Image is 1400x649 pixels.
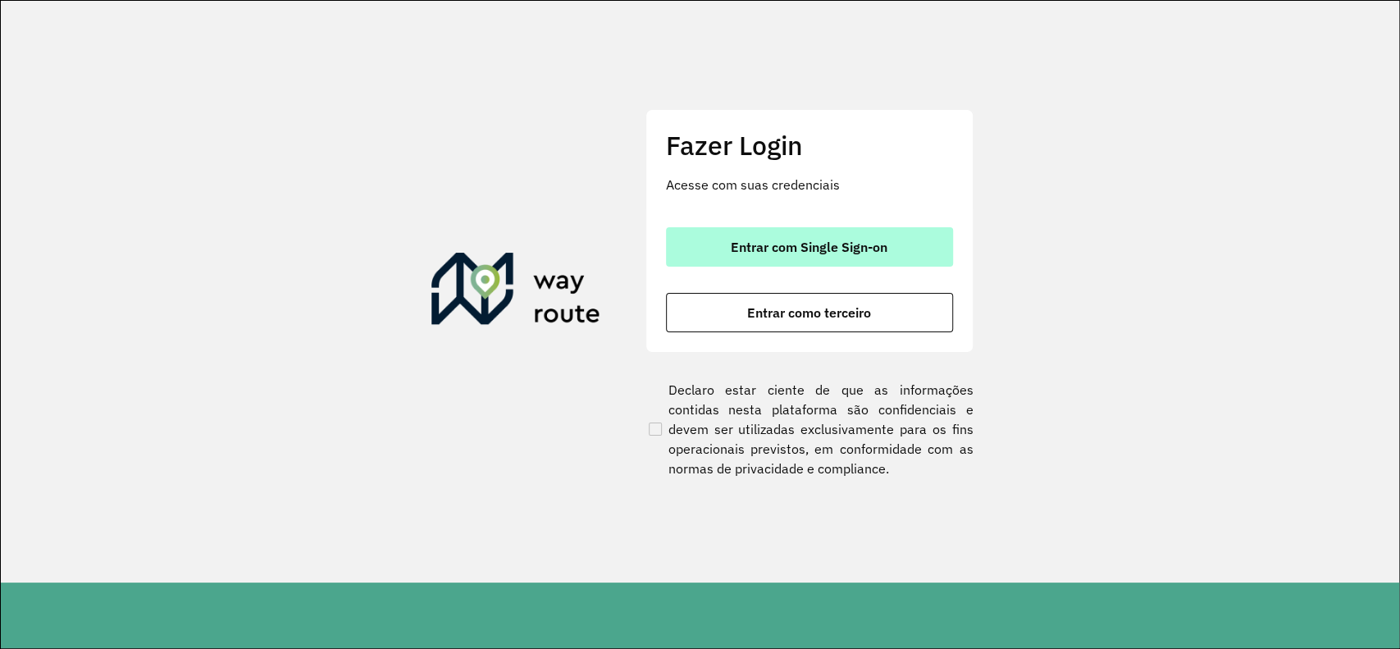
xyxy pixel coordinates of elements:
p: Acesse com suas credenciais [666,175,953,194]
button: button [666,227,953,267]
label: Declaro estar ciente de que as informações contidas nesta plataforma são confidenciais e devem se... [645,380,974,478]
span: Entrar com Single Sign-on [731,240,887,254]
img: Roteirizador AmbevTech [431,253,600,331]
button: button [666,293,953,332]
h2: Fazer Login [666,130,953,161]
span: Entrar como terceiro [747,306,871,319]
